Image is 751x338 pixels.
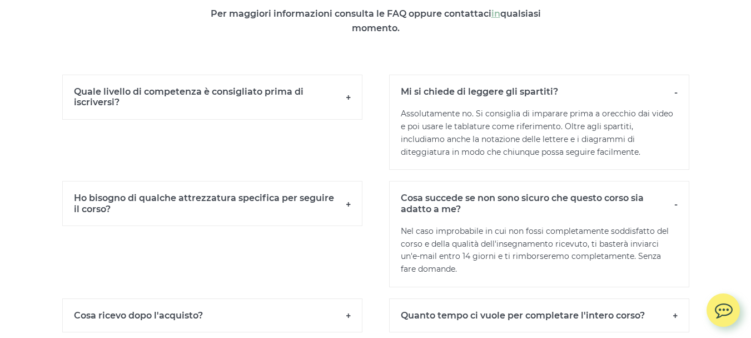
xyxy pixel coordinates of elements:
[707,293,740,322] img: chat.svg
[401,86,558,97] font: Mi si chiede di leggere gli spartiti?
[74,193,334,214] font: Ho bisogno di qualche attrezzatura specifica per seguire il corso?
[211,8,491,19] font: Per maggiori informazioni consulta le FAQ oppure contattaci
[74,310,203,321] font: Cosa ricevo dopo l'acquisto?
[401,193,644,214] font: Cosa succede se non sono sicuro che questo corso sia adatto a me?
[401,226,669,274] font: Nel caso improbabile in cui non fossi completamente soddisfatto del corso e della qualità dell'in...
[491,8,500,19] a: in
[401,109,673,156] font: Assolutamente no. Si consiglia di imparare prima a orecchio dai video e poi usare le tablature co...
[401,310,645,321] font: Quanto tempo ci vuole per completare l'intero corso?
[74,86,304,107] font: Quale livello di competenza è consigliato prima di iscriversi?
